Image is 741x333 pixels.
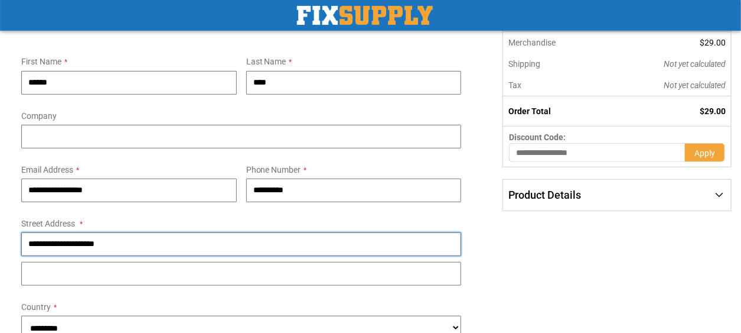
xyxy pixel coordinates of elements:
span: Discount Code: [509,132,566,142]
span: Not yet calculated [664,80,726,90]
img: Fix Industrial Supply [297,6,433,25]
strong: Order Total [508,106,551,116]
span: First Name [21,57,61,66]
span: Shipping [508,59,540,69]
span: Company [21,111,57,121]
th: Merchandise [503,32,605,53]
span: $29.00 [700,106,726,116]
span: Product Details [508,189,581,201]
button: Apply [685,143,725,162]
span: $29.00 [700,38,726,47]
span: Email Address [21,165,73,174]
span: Country [21,302,51,312]
a: store logo [297,6,433,25]
th: Tax [503,75,605,96]
span: Last Name [246,57,286,66]
span: Phone Number [246,165,301,174]
span: Not yet calculated [664,59,726,69]
span: Apply [694,148,715,158]
span: Street Address [21,219,75,228]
